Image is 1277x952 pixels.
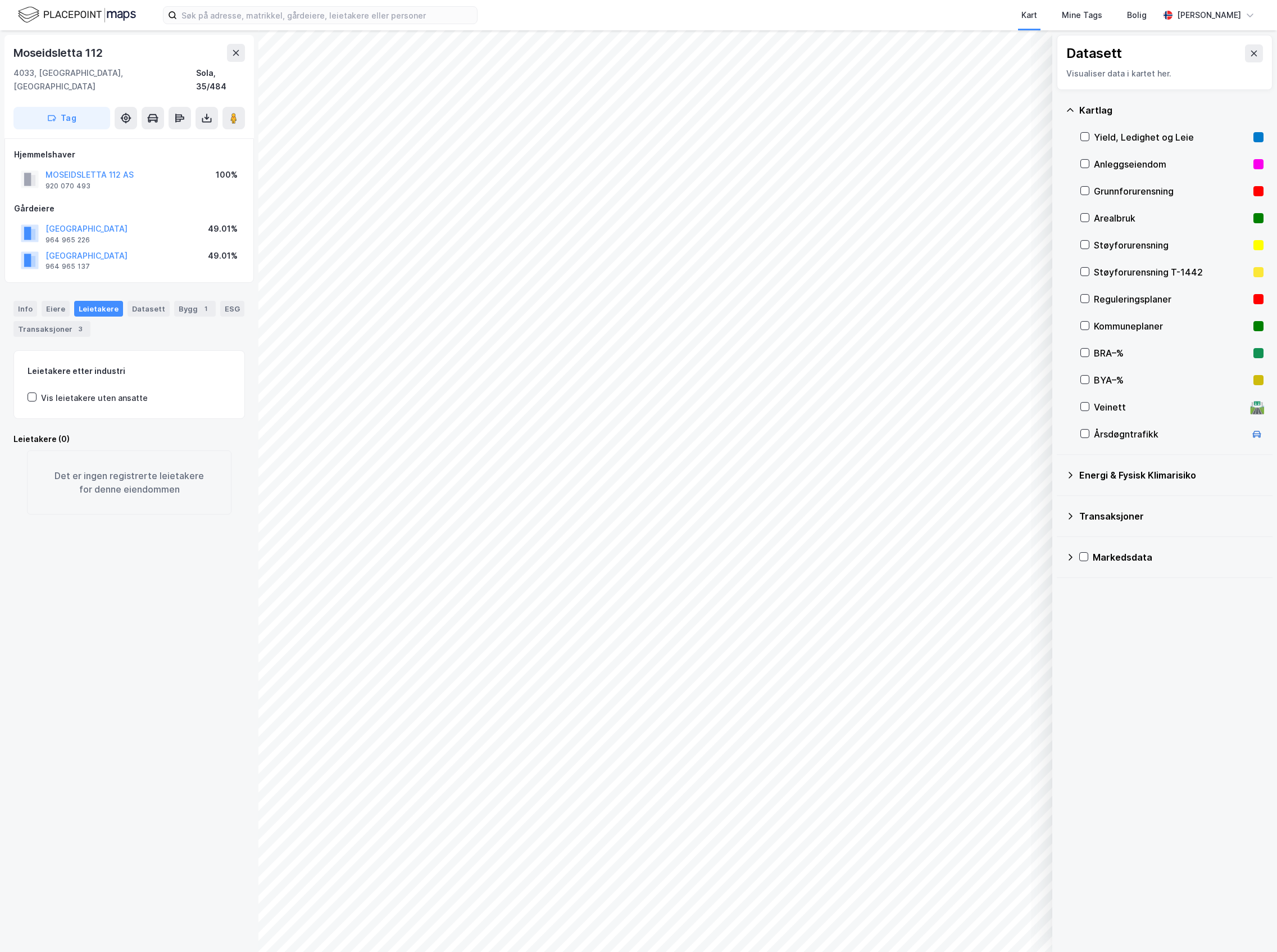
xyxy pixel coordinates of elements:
[128,301,170,317] div: Datasett
[1094,292,1249,306] div: Reguleringsplaner
[1062,8,1102,22] div: Mine Tags
[1094,184,1249,198] div: Grunnforurensning
[14,148,244,161] div: Hjemmelshaver
[18,5,136,25] img: logo.f888ab2527a4732fd821a326f86c7f29.svg
[13,66,196,93] div: 4033, [GEOGRAPHIC_DATA], [GEOGRAPHIC_DATA]
[220,301,244,317] div: ESG
[1094,373,1249,387] div: BYA–%
[13,107,110,129] button: Tag
[1021,8,1037,22] div: Kart
[1249,400,1265,414] div: 🛣️
[1177,8,1241,22] div: [PERSON_NAME]
[196,66,245,93] div: Sola, 35/484
[1127,8,1147,22] div: Bolig
[28,364,231,378] div: Leietakere etter industri
[1066,67,1263,80] div: Visualiser data i kartet her.
[1094,427,1246,441] div: Årsdøgntrafikk
[1221,898,1277,952] div: Kontrollprogram for chat
[1094,130,1249,144] div: Yield, Ledighet og Leie
[1066,44,1122,62] div: Datasett
[1094,211,1249,225] div: Arealbruk
[1094,346,1249,360] div: BRA–%
[14,202,244,215] div: Gårdeiere
[1079,509,1264,523] div: Transaksjoner
[1079,468,1264,482] div: Energi & Fysisk Klimarisiko
[177,7,477,24] input: Søk på adresse, matrikkel, gårdeiere, leietakere eller personer
[200,303,211,314] div: 1
[42,301,70,317] div: Eiere
[75,323,86,335] div: 3
[13,44,105,62] div: Moseidsletta 112
[13,301,37,317] div: Info
[1094,319,1249,333] div: Kommuneplaner
[1094,265,1249,279] div: Støyforurensning T-1442
[216,168,238,182] div: 100%
[46,182,90,191] div: 920 070 493
[1094,157,1249,171] div: Anleggseiendom
[174,301,216,317] div: Bygg
[1094,238,1249,252] div: Støyforurensning
[208,249,238,263] div: 49.01%
[1094,400,1246,414] div: Veinett
[208,222,238,236] div: 49.01%
[1093,551,1264,564] div: Markedsdata
[27,450,231,515] div: Det er ingen registrerte leietakere for denne eiendommen
[13,432,245,446] div: Leietakere (0)
[41,391,148,405] div: Vis leietakere uten ansatte
[46,236,90,245] div: 964 965 226
[1221,898,1277,952] iframe: Chat Widget
[1079,103,1264,117] div: Kartlag
[74,301,123,317] div: Leietakere
[13,321,90,337] div: Transaksjoner
[46,262,90,271] div: 964 965 137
